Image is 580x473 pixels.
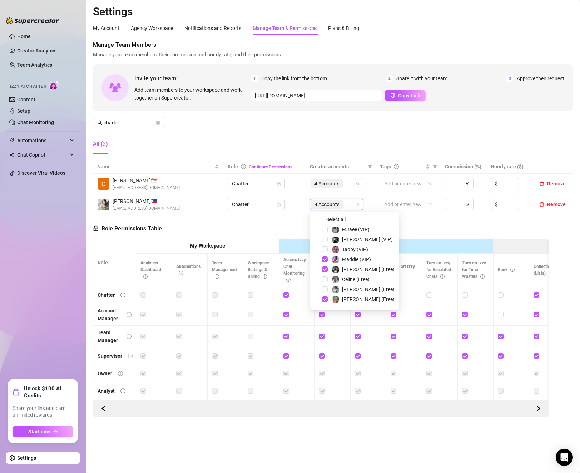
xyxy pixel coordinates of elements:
[232,199,281,210] span: Chatter
[332,236,339,243] img: Kennedy (VIP)
[49,80,60,91] img: AI Chatter
[355,202,360,207] span: team
[98,352,122,360] div: Supervisor
[506,75,514,82] span: 3
[283,257,309,283] span: Access Izzy - Chat Monitoring
[143,274,148,279] span: info-circle
[120,293,125,297] span: info-circle
[93,224,162,233] h5: Role Permissions Table
[311,200,343,209] span: 4 Accounts
[251,75,258,82] span: 1
[17,62,52,68] a: Team Analytics
[120,388,125,393] span: info-circle
[536,200,569,209] button: Remove
[118,371,123,376] span: info-circle
[322,236,328,242] span: Select tree node
[17,135,68,146] span: Automations
[261,75,327,82] span: Copy the link from the bottom
[17,455,36,461] a: Settings
[113,197,180,205] span: [PERSON_NAME] 🇵🇭
[98,291,115,299] div: Chatter
[426,260,451,279] span: Turn on Izzy for Escalated Chats
[98,178,109,190] img: Charlotte Acogido
[104,119,154,127] input: Search members
[93,5,573,19] h2: Settings
[498,267,515,272] span: Bank
[101,406,106,411] span: left
[366,161,373,172] span: filter
[93,41,573,49] span: Manage Team Members
[368,164,372,169] span: filter
[9,152,14,157] img: Chat Copilot
[390,93,395,98] span: copy
[286,278,291,282] span: info-circle
[98,307,121,322] div: Account Manager
[277,202,281,207] span: lock
[547,181,566,187] span: Remove
[480,274,485,279] span: info-circle
[322,246,328,252] span: Select tree node
[113,184,180,191] span: [EMAIL_ADDRESS][DOMAIN_NAME]
[98,403,109,414] button: Scroll Forward
[385,90,426,101] button: Copy Link
[342,236,393,242] span: [PERSON_NAME] (VIP)
[17,45,74,56] a: Creator Analytics
[98,329,121,344] div: Team Manager
[322,227,328,232] span: Select tree node
[386,75,393,82] span: 2
[342,266,395,272] span: [PERSON_NAME] (Free)
[310,163,365,171] span: Creator accounts
[342,227,370,232] span: MJaee (VIP)
[113,177,180,184] span: [PERSON_NAME] 🇸🇬
[241,164,246,169] span: info-circle
[53,429,58,434] span: arrow-right
[17,108,30,114] a: Setup
[212,260,237,279] span: Team Management
[391,264,415,276] span: Turn off Izzy
[97,120,102,125] span: search
[322,286,328,292] span: Select tree node
[176,264,201,276] span: Automations
[332,256,339,263] img: Maddie (VIP)
[134,86,248,102] span: Add team members to your workspace and work together on Supercreator.
[113,205,180,212] span: [EMAIL_ADDRESS][DOMAIN_NAME]
[190,243,225,249] strong: My Workspace
[433,164,437,169] span: filter
[97,163,213,171] span: Name
[232,178,281,189] span: Chatter
[355,182,360,186] span: team
[441,160,486,174] th: Commission (%)
[93,24,119,32] div: My Account
[314,180,339,188] span: 4 Accounts
[156,121,160,125] span: close-circle
[534,264,555,276] span: Collections (Lists)
[228,164,238,169] span: Role
[536,406,541,411] span: right
[332,296,339,303] img: Ellie (Free)
[98,387,115,395] div: Analyst
[431,161,438,172] span: filter
[128,354,133,358] span: info-circle
[332,266,339,273] img: Maddie (Free)
[539,181,544,186] span: delete
[539,202,544,207] span: delete
[322,256,328,262] span: Select tree node
[398,93,420,98] span: Copy Link
[24,385,73,399] strong: Unlock $100 AI Credits
[549,271,553,275] span: info-circle
[249,164,292,169] a: Configure Permissions
[322,296,328,302] span: Select tree node
[253,24,317,32] div: Manage Team & Permissions
[277,182,281,186] span: lock
[328,24,359,32] div: Plans & Billing
[510,268,515,272] span: info-circle
[311,179,343,188] span: 4 Accounts
[13,388,20,396] span: gift
[134,74,251,83] span: Invite your team!
[380,163,391,171] span: Tags
[263,274,267,279] span: info-circle
[342,296,395,302] span: [PERSON_NAME] (Free)
[323,215,348,223] span: Select all
[440,274,445,279] span: info-circle
[342,286,395,292] span: [PERSON_NAME] (Free)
